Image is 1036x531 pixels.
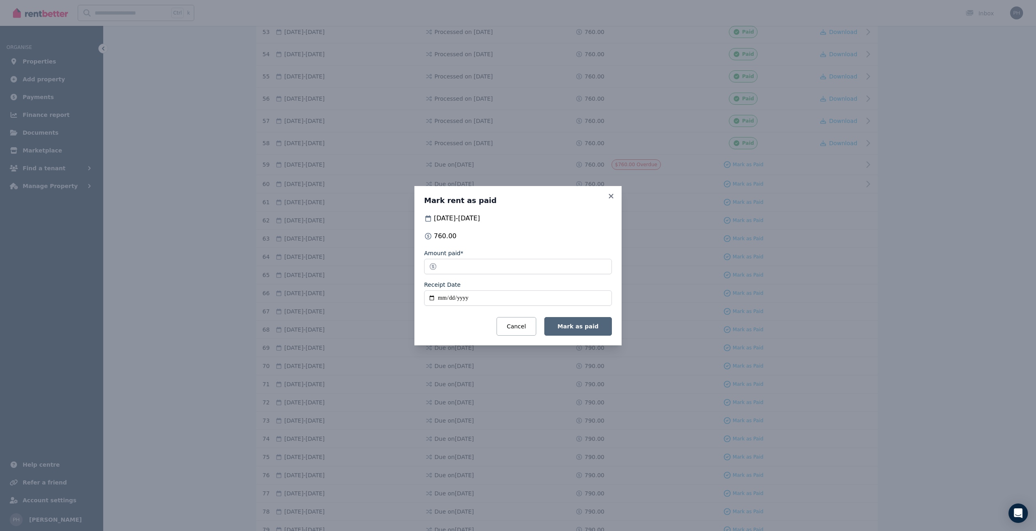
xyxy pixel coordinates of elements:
[434,231,456,241] span: 760.00
[544,317,612,336] button: Mark as paid
[558,323,599,330] span: Mark as paid
[424,249,463,257] label: Amount paid*
[497,317,536,336] button: Cancel
[434,214,480,223] span: [DATE] - [DATE]
[424,196,612,205] h3: Mark rent as paid
[1008,503,1028,523] div: Open Intercom Messenger
[424,281,461,289] label: Receipt Date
